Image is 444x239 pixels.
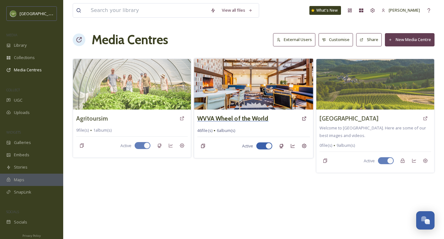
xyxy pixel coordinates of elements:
[364,158,375,164] span: Active
[14,219,27,225] span: Socials
[337,142,355,148] span: 9 album(s)
[120,143,131,149] span: Active
[316,59,434,110] img: dan-meyers-EYnLjmjCViM-unsplash.jpg
[73,59,191,110] img: 23014%20Inn%20the%20Ground%20B%201374%20%281%29.jpg
[6,130,21,134] span: WIDGETS
[6,87,20,92] span: COLLECT
[6,209,19,214] span: SOCIALS
[319,114,379,123] a: [GEOGRAPHIC_DATA]
[319,142,332,148] span: 0 file(s)
[385,33,435,46] button: New Media Centre
[14,67,42,73] span: Media Centres
[14,55,35,61] span: Collections
[20,10,60,16] span: [GEOGRAPHIC_DATA]
[242,143,253,149] span: Active
[319,125,426,138] span: Welcome to [GEOGRAPHIC_DATA]. Here are some of our best images and videos.
[197,128,212,134] span: 46 file(s)
[76,114,108,123] a: Agritoursim
[197,114,268,123] a: WVVA Wheel of the World
[93,127,112,133] span: 1 album(s)
[14,189,31,195] span: SnapLink
[416,211,435,230] button: Open Chat
[389,7,420,13] span: [PERSON_NAME]
[378,4,423,16] a: [PERSON_NAME]
[10,10,16,17] img: images.png
[14,140,31,146] span: Galleries
[14,42,27,48] span: Library
[217,128,235,134] span: 6 album(s)
[309,6,341,15] a: What's New
[22,231,41,239] a: Privacy Policy
[319,33,356,46] a: Customise
[88,3,207,17] input: Search your library
[6,33,17,37] span: MEDIA
[14,97,22,103] span: UGC
[194,58,313,110] img: Valley%20River%20Inn%20%202024%20Remodel.jpg
[22,234,41,238] span: Privacy Policy
[14,152,29,158] span: Embeds
[219,4,256,16] a: View all files
[14,110,30,116] span: Uploads
[92,30,168,49] h1: Media Centres
[356,33,382,46] button: Share
[76,127,89,133] span: 9 file(s)
[14,164,27,170] span: Stories
[319,33,353,46] button: Customise
[14,177,24,183] span: Maps
[273,33,319,46] a: External Users
[273,33,315,46] button: External Users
